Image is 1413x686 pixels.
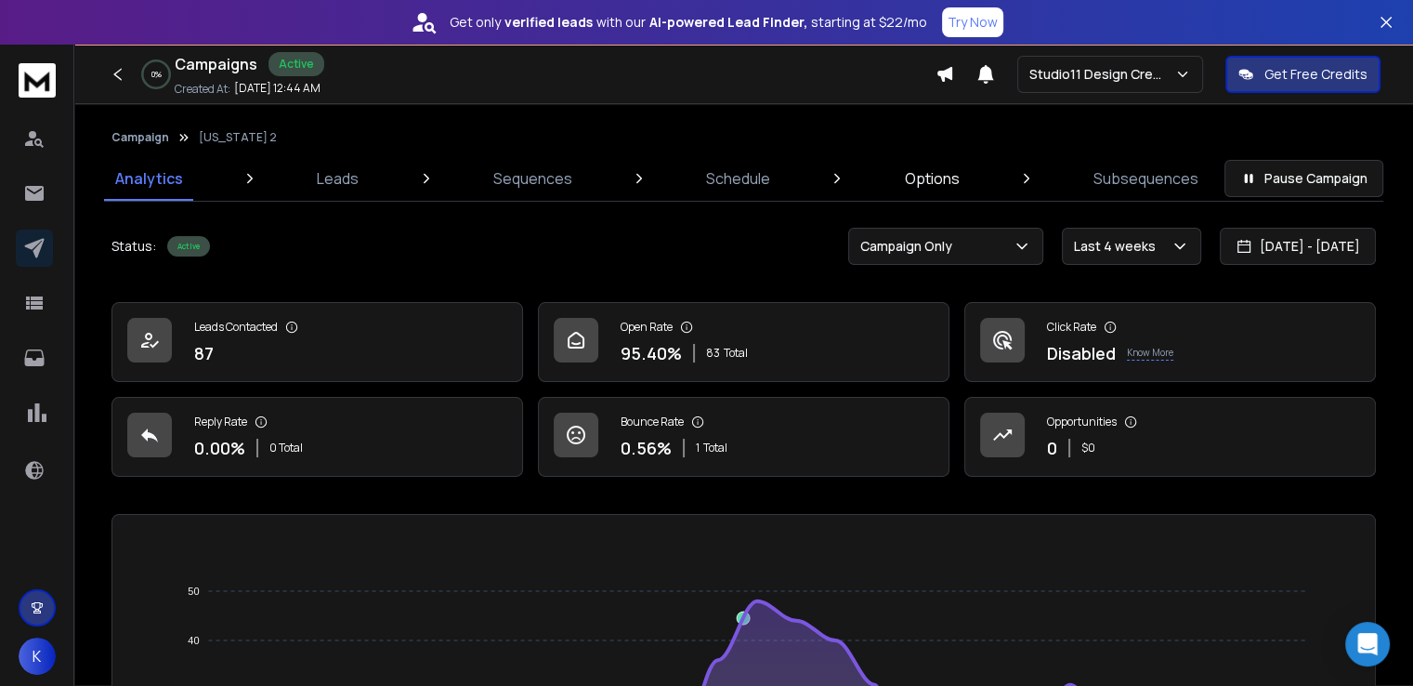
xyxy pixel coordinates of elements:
a: Sequences [482,156,583,201]
p: Know More [1127,346,1173,361]
button: K [19,638,56,675]
button: Try Now [942,7,1003,37]
p: 87 [194,340,214,366]
p: [US_STATE] 2 [199,130,277,145]
a: Reply Rate0.00%0 Total [111,397,523,477]
a: Leads [306,156,370,201]
p: Campaign Only [860,237,960,256]
strong: AI-powered Lead Finder, [649,13,807,32]
p: Open Rate [621,320,673,335]
p: Created At: [175,82,230,97]
p: Leads Contacted [194,320,278,335]
strong: verified leads [504,13,593,32]
p: Subsequences [1093,167,1198,190]
tspan: 40 [189,635,200,646]
p: 95.40 % [621,340,682,366]
a: Subsequences [1082,156,1210,201]
p: Sequences [493,167,572,190]
p: Last 4 weeks [1074,237,1163,256]
span: Total [703,441,727,455]
p: Options [905,167,960,190]
p: Studio11 Design Creative [1029,65,1174,84]
a: Analytics [104,156,194,201]
div: Active [167,236,210,257]
h1: Campaigns [175,53,257,75]
button: Get Free Credits [1225,56,1380,93]
p: Leads [317,167,359,190]
p: Reply Rate [194,415,247,429]
button: [DATE] - [DATE] [1220,228,1376,265]
a: Click RateDisabledKnow More [964,302,1376,382]
p: Opportunities [1047,415,1117,429]
button: Pause Campaign [1224,160,1383,197]
p: 0 Total [269,441,303,455]
div: Open Intercom Messenger [1345,622,1390,666]
a: Options [894,156,971,201]
button: Campaign [111,130,169,145]
a: Schedule [695,156,781,201]
span: 1 [696,441,700,455]
p: Get only with our starting at $22/mo [450,13,927,32]
p: [DATE] 12:44 AM [234,81,321,96]
div: Active [268,52,324,76]
a: Opportunities0$0 [964,397,1376,477]
p: Disabled [1047,340,1116,366]
p: Schedule [706,167,770,190]
p: 0.00 % [194,435,245,461]
p: Bounce Rate [621,415,684,429]
a: Leads Contacted87 [111,302,523,382]
p: 0 % [151,69,162,80]
p: 0.56 % [621,435,672,461]
img: logo [19,63,56,98]
p: Click Rate [1047,320,1096,335]
p: Analytics [115,167,183,190]
p: Get Free Credits [1264,65,1367,84]
span: Total [724,346,748,361]
a: Open Rate95.40%83Total [538,302,949,382]
p: Try Now [948,13,998,32]
a: Bounce Rate0.56%1Total [538,397,949,477]
span: 83 [706,346,720,361]
p: 0 [1047,435,1057,461]
p: $ 0 [1081,441,1095,455]
tspan: 50 [189,586,200,597]
p: Status: [111,237,156,256]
